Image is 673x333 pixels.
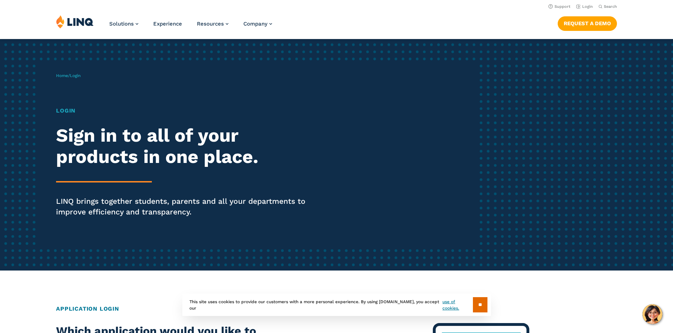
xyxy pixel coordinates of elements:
img: LINQ | K‑12 Software [56,15,94,28]
div: This site uses cookies to provide our customers with a more personal experience. By using [DOMAIN... [182,294,491,316]
span: Solutions [109,21,134,27]
span: Resources [197,21,224,27]
a: use of cookies. [442,299,473,311]
p: LINQ brings together students, parents and all your departments to improve efficiency and transpa... [56,196,315,217]
a: Login [576,4,593,9]
a: Experience [153,21,182,27]
a: Request a Demo [558,16,617,31]
button: Hello, have a question? Let’s chat. [642,304,662,324]
button: Open Search Bar [598,4,617,9]
nav: Button Navigation [558,15,617,31]
h2: Sign in to all of your products in one place. [56,125,315,168]
h2: Application Login [56,305,617,313]
a: Solutions [109,21,138,27]
span: / [56,73,81,78]
a: Support [548,4,570,9]
a: Company [243,21,272,27]
a: Resources [197,21,228,27]
span: Search [604,4,617,9]
span: Login [70,73,81,78]
h1: Login [56,107,315,115]
span: Company [243,21,267,27]
a: Home [56,73,68,78]
nav: Primary Navigation [109,15,272,38]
